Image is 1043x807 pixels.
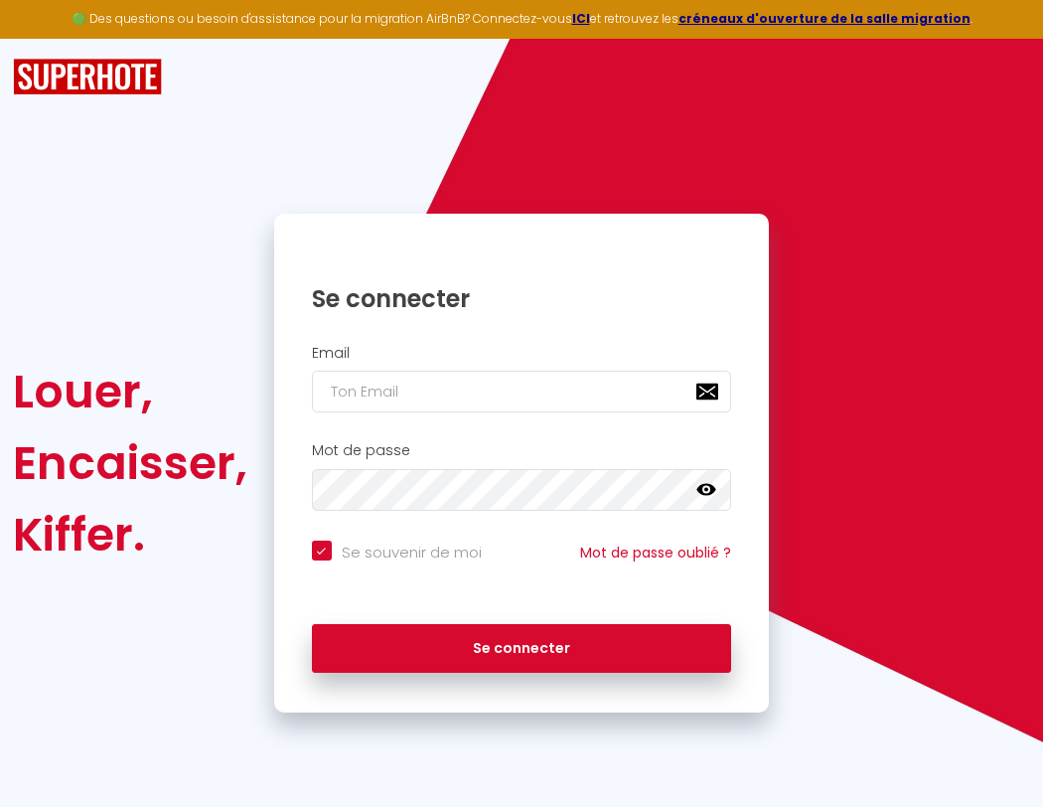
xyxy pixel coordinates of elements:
[13,427,247,499] div: Encaisser,
[312,345,732,362] h2: Email
[312,624,732,674] button: Se connecter
[13,59,162,95] img: SuperHote logo
[312,283,732,314] h1: Se connecter
[580,543,731,563] a: Mot de passe oublié ?
[13,356,247,427] div: Louer,
[572,10,590,27] a: ICI
[312,371,732,412] input: Ton Email
[312,442,732,459] h2: Mot de passe
[678,10,970,27] a: créneaux d'ouverture de la salle migration
[13,499,247,570] div: Kiffer.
